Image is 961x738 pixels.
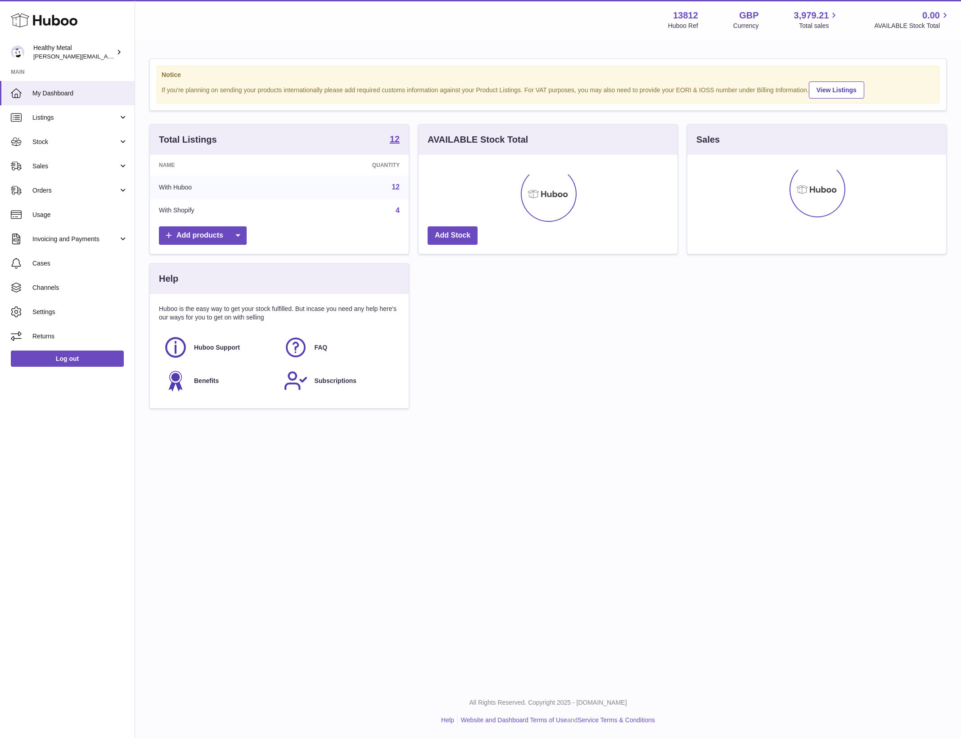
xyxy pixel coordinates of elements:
[159,134,217,146] h3: Total Listings
[159,226,247,245] a: Add products
[874,22,950,30] span: AVAILABLE Stock Total
[11,45,24,59] img: jose@healthy-metal.com
[922,9,940,22] span: 0.00
[396,207,400,214] a: 4
[284,369,395,393] a: Subscriptions
[159,273,178,285] h3: Help
[32,235,118,243] span: Invoicing and Payments
[142,698,954,707] p: All Rights Reserved. Copyright 2025 - [DOMAIN_NAME]
[314,377,356,385] span: Subscriptions
[33,53,180,60] span: [PERSON_NAME][EMAIL_ADDRESS][DOMAIN_NAME]
[150,175,289,199] td: With Huboo
[32,186,118,195] span: Orders
[289,155,409,175] th: Quantity
[392,183,400,191] a: 12
[163,335,275,360] a: Huboo Support
[668,22,698,30] div: Huboo Ref
[150,199,289,222] td: With Shopify
[33,44,114,61] div: Healthy Metal
[809,81,864,99] a: View Listings
[32,162,118,171] span: Sales
[32,138,118,146] span: Stock
[32,89,128,98] span: My Dashboard
[194,377,219,385] span: Benefits
[799,22,839,30] span: Total sales
[163,369,275,393] a: Benefits
[162,71,934,79] strong: Notice
[162,80,934,99] div: If you're planning on sending your products internationally please add required customs informati...
[390,135,400,145] a: 12
[794,9,829,22] span: 3,979.21
[733,22,759,30] div: Currency
[441,716,454,724] a: Help
[32,283,128,292] span: Channels
[32,211,128,219] span: Usage
[458,716,655,724] li: and
[739,9,758,22] strong: GBP
[32,259,128,268] span: Cases
[284,335,395,360] a: FAQ
[428,226,478,245] a: Add Stock
[696,134,720,146] h3: Sales
[159,305,400,322] p: Huboo is the easy way to get your stock fulfilled. But incase you need any help here's our ways f...
[390,135,400,144] strong: 12
[673,9,698,22] strong: 13812
[150,155,289,175] th: Name
[194,343,240,352] span: Huboo Support
[32,113,118,122] span: Listings
[794,9,839,30] a: 3,979.21 Total sales
[461,716,567,724] a: Website and Dashboard Terms of Use
[32,308,128,316] span: Settings
[314,343,327,352] span: FAQ
[11,351,124,367] a: Log out
[428,134,528,146] h3: AVAILABLE Stock Total
[578,716,655,724] a: Service Terms & Conditions
[32,332,128,341] span: Returns
[874,9,950,30] a: 0.00 AVAILABLE Stock Total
